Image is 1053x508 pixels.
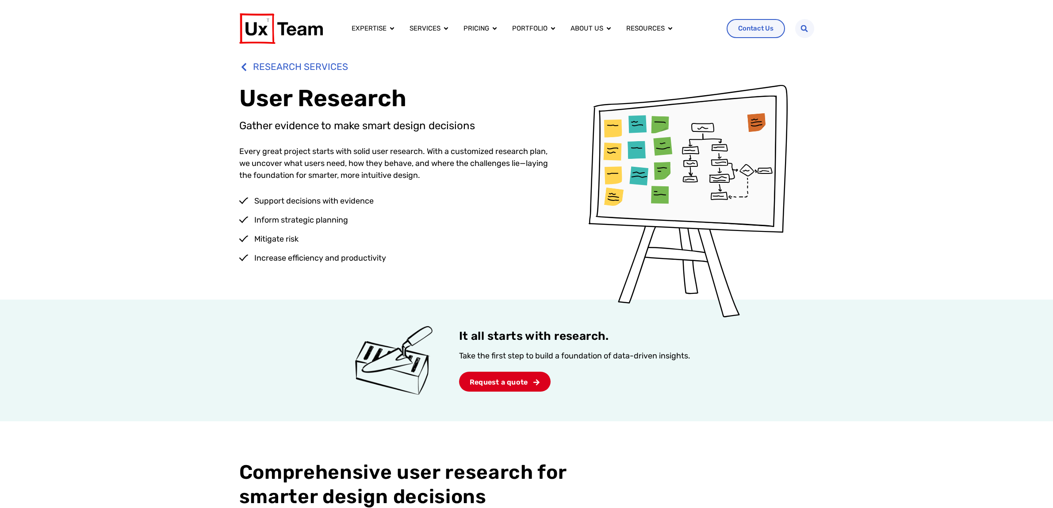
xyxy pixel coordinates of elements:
[352,23,387,34] a: Expertise
[459,350,747,362] p: Take the first step to build a foundation of data-driven insights.
[795,19,814,38] div: Search
[252,214,348,226] span: Inform strategic planning
[251,57,348,77] span: RESEARCH SERVICES
[459,372,551,392] a: Request a quote
[512,23,548,34] a: Portfolio
[345,20,720,37] div: Menu Toggle
[239,119,360,132] span: Gather evidence to make
[252,252,386,264] span: Increase efficiency and productivity
[239,84,555,112] h1: User Research
[463,23,489,34] a: Pricing
[571,23,603,34] a: About us
[738,25,773,32] span: Contact Us
[239,57,555,77] a: RESEARCH SERVICES
[239,13,323,44] img: UX Team Logo
[345,20,720,37] nav: Menu
[362,119,475,132] span: smart design decisions
[239,146,555,181] p: Every great project starts with solid user research. With a customized research plan, we uncover ...
[626,23,665,34] a: Resources
[459,329,747,344] p: It all starts with research.
[252,233,299,245] span: Mitigate risk
[239,461,567,484] span: Comprehensive user research for
[727,19,785,38] a: Contact Us
[393,485,486,508] span: decisions
[410,23,440,34] a: Services
[252,195,374,207] span: Support decisions with evidence
[470,379,528,386] span: Request a quote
